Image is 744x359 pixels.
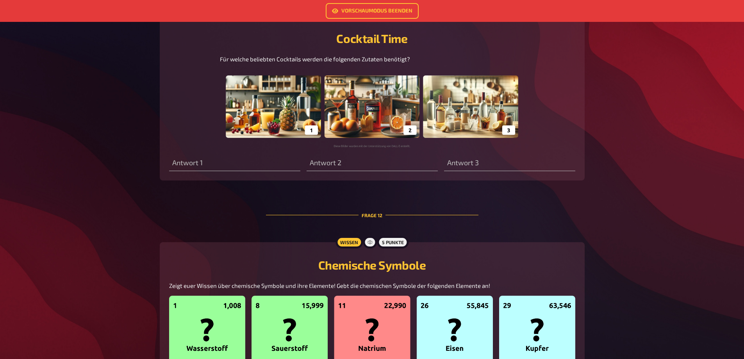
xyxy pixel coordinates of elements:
input: Antwort 2 [307,155,438,171]
h2: Chemische Symbole [169,258,575,272]
input: Antwort 1 [169,155,300,171]
h2: Cocktail Time [169,31,575,45]
img: image [220,70,524,148]
div: Wissen [335,236,363,248]
span: Zeigt euer Wissen über chemische Symbole und ihre Elemente! Gebt die chemischen Symbole der folge... [169,282,490,289]
div: 5 Punkte [377,236,409,248]
a: Vorschaumodus beenden [326,3,419,19]
input: Antwort 3 [444,155,575,171]
div: Frage 12 [266,193,478,238]
span: Für welche beliebten Cocktails werden die folgenden Zutaten benötigt? [220,55,410,63]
